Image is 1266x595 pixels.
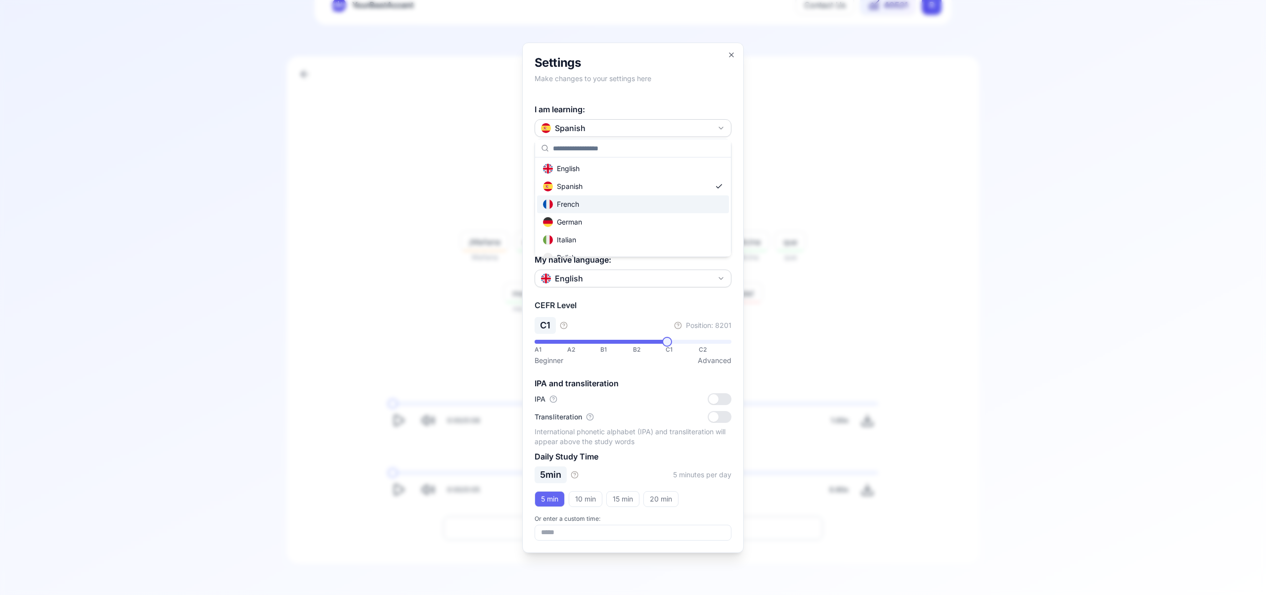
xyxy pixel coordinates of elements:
div: German [543,217,582,227]
div: French [543,199,579,209]
img: es [543,182,553,191]
div: Spanish [543,182,583,191]
div: Suggestions [535,158,731,257]
div: Polish [543,253,576,263]
div: English [543,164,580,174]
img: pl [543,253,553,263]
img: it [543,235,553,245]
img: fr [543,199,553,209]
img: de [543,217,553,227]
div: Italian [543,235,576,245]
img: en [543,164,553,174]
